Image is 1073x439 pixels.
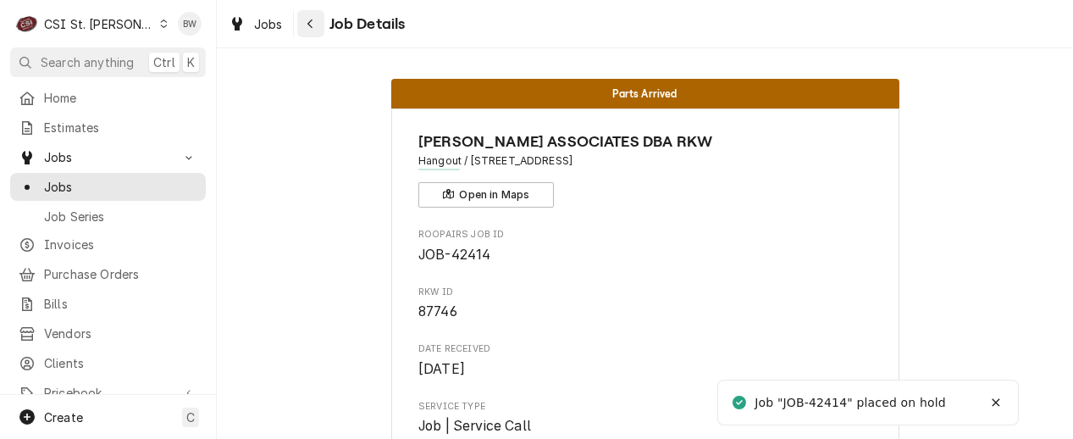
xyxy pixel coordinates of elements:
span: Service Type [418,400,871,414]
div: Roopairs Job ID [418,228,871,264]
span: Pricebook [44,384,172,402]
div: BW [178,12,202,36]
div: Job "JOB-42414" placed on hold [755,394,948,412]
span: Address [418,153,871,169]
span: Search anything [41,53,134,71]
div: C [15,12,39,36]
span: C [186,408,195,426]
div: CSI St. [PERSON_NAME] [44,15,154,33]
div: RKW ID [418,286,871,322]
a: Home [10,84,206,112]
div: Brad Wicks's Avatar [178,12,202,36]
span: Jobs [254,15,283,33]
span: Jobs [44,178,197,196]
span: [DATE] [418,361,465,377]
span: JOB-42414 [418,247,490,263]
span: Vendors [44,325,197,342]
button: Search anythingCtrlK [10,47,206,77]
div: Client Information [418,131,871,208]
span: Invoices [44,236,197,253]
span: Date Received [418,342,871,356]
a: Go to Pricebook [10,379,206,407]
span: Date Received [418,359,871,380]
span: RKW ID [418,302,871,322]
span: 87746 [418,303,457,320]
a: Jobs [222,10,290,38]
span: Ctrl [153,53,175,71]
div: Status [391,79,899,108]
span: Bills [44,295,197,313]
a: Vendors [10,320,206,347]
a: Bills [10,290,206,318]
span: Roopairs Job ID [418,228,871,242]
a: Invoices [10,231,206,258]
a: Purchase Orders [10,260,206,288]
span: Job | Service Call [418,418,531,434]
span: Job Series [44,208,197,225]
button: Navigate back [297,10,324,37]
button: Open in Maps [418,182,554,208]
span: Create [44,410,83,425]
div: CSI St. Louis's Avatar [15,12,39,36]
a: Go to Jobs [10,143,206,171]
a: Job Series [10,203,206,231]
span: Service Type [418,416,871,436]
span: Job Details [324,13,406,36]
a: Clients [10,349,206,377]
span: Name [418,131,871,153]
span: RKW ID [418,286,871,299]
span: Jobs [44,148,172,166]
a: Jobs [10,173,206,201]
span: K [187,53,195,71]
span: Estimates [44,119,197,136]
span: Parts Arrived [612,88,677,99]
span: Clients [44,354,197,372]
span: Home [44,89,197,107]
a: Estimates [10,114,206,142]
div: Service Type [418,400,871,436]
span: Purchase Orders [44,265,197,283]
div: Date Received [418,342,871,379]
span: Roopairs Job ID [418,245,871,265]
